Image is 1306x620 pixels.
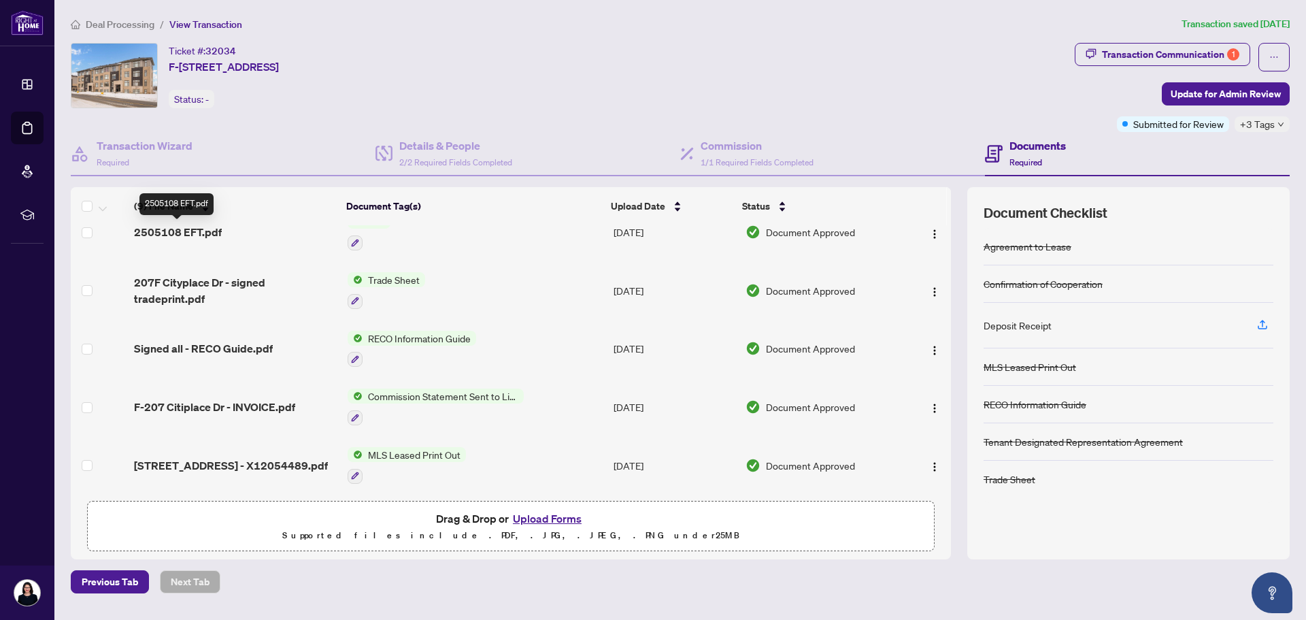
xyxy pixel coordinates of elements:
td: [DATE] [608,203,740,261]
img: Logo [929,229,940,240]
button: Previous Tab [71,570,149,593]
span: MLS Leased Print Out [363,447,466,462]
div: Deposit Receipt [984,318,1052,333]
span: (9) File Name [134,199,193,214]
span: Document Approved [766,225,855,240]
button: Open asap [1252,572,1292,613]
button: Status IconCommission Statement Sent to Listing Brokerage [348,389,524,425]
span: Signed all - RECO Guide.pdf [134,340,273,357]
td: [DATE] [608,378,740,436]
span: Previous Tab [82,571,138,593]
button: Next Tab [160,570,220,593]
div: Status: [169,90,214,108]
span: Required [97,157,129,167]
img: Logo [929,287,940,297]
div: RECO Information Guide [984,397,1086,412]
img: logo [11,10,44,35]
span: F-[STREET_ADDRESS] [169,59,279,75]
div: Trade Sheet [984,472,1035,487]
span: Document Checklist [984,203,1107,223]
div: Confirmation of Cooperation [984,276,1103,291]
img: Logo [929,345,940,356]
span: home [71,20,80,29]
span: +3 Tags [1240,116,1275,132]
span: 1/1 Required Fields Completed [701,157,814,167]
img: Status Icon [348,447,363,462]
td: [DATE] [608,320,740,378]
span: [STREET_ADDRESS] - X12054489.pdf [134,457,328,474]
th: Document Tag(s) [341,187,606,225]
span: 207F Cityplace Dr - signed tradeprint.pdf [134,274,336,307]
img: Document Status [746,283,760,298]
button: Status IconRECO Information Guide [348,331,476,368]
span: Status [742,199,770,214]
h4: Details & People [399,137,512,154]
td: [DATE] [608,261,740,320]
button: Update for Admin Review [1162,82,1290,105]
img: Document Status [746,399,760,414]
button: Upload Forms [509,510,586,527]
div: Tenant Designated Representation Agreement [984,434,1183,449]
span: 2505108 EFT.pdf [134,224,222,240]
img: Logo [929,403,940,414]
span: Document Approved [766,283,855,298]
button: Status IconMLS Leased Print Out [348,447,466,484]
span: 2/2 Required Fields Completed [399,157,512,167]
span: Update for Admin Review [1171,83,1281,105]
th: Status [737,187,901,225]
h4: Documents [1009,137,1066,154]
div: Transaction Communication [1102,44,1239,65]
div: Ticket #: [169,43,236,59]
th: Upload Date [605,187,737,225]
span: ellipsis [1269,52,1279,62]
span: Submitted for Review [1133,116,1224,131]
span: Upload Date [611,199,665,214]
td: [DATE] [608,436,740,495]
li: / [160,16,164,32]
span: Deal Processing [86,18,154,31]
span: RECO Information Guide [363,331,476,346]
img: Status Icon [348,272,363,287]
img: Document Status [746,341,760,356]
span: Required [1009,157,1042,167]
span: Trade Sheet [363,272,425,287]
button: Status IconEFT [348,214,390,250]
button: Logo [924,280,945,301]
span: F-207 Citiplace Dr - INVOICE.pdf [134,399,295,415]
span: Document Approved [766,458,855,473]
span: Document Approved [766,341,855,356]
span: View Transaction [169,18,242,31]
button: Status IconTrade Sheet [348,272,425,309]
img: IMG-X12054489_1.jpg [71,44,157,108]
span: Drag & Drop or [436,510,586,527]
h4: Transaction Wizard [97,137,192,154]
span: Drag & Drop orUpload FormsSupported files include .PDF, .JPG, .JPEG, .PNG under25MB [88,502,934,552]
button: Logo [924,221,945,243]
img: Status Icon [348,389,363,404]
div: 2505108 EFT.pdf [139,193,214,215]
span: Document Approved [766,399,855,414]
img: Profile Icon [14,580,40,606]
img: Logo [929,461,940,472]
button: Logo [924,455,945,476]
span: - [205,93,209,105]
th: (9) File Name [129,187,341,225]
img: Status Icon [348,331,363,346]
article: Transaction saved [DATE] [1182,16,1290,32]
p: Supported files include .PDF, .JPG, .JPEG, .PNG under 25 MB [96,527,926,544]
span: Commission Statement Sent to Listing Brokerage [363,389,524,404]
div: MLS Leased Print Out [984,359,1076,374]
span: down [1277,121,1284,128]
div: 1 [1227,48,1239,61]
span: 32034 [205,45,236,57]
img: Document Status [746,225,760,240]
button: Transaction Communication1 [1075,43,1250,66]
img: Document Status [746,458,760,473]
h4: Commission [701,137,814,154]
button: Logo [924,338,945,359]
div: Agreement to Lease [984,239,1071,254]
button: Logo [924,396,945,418]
